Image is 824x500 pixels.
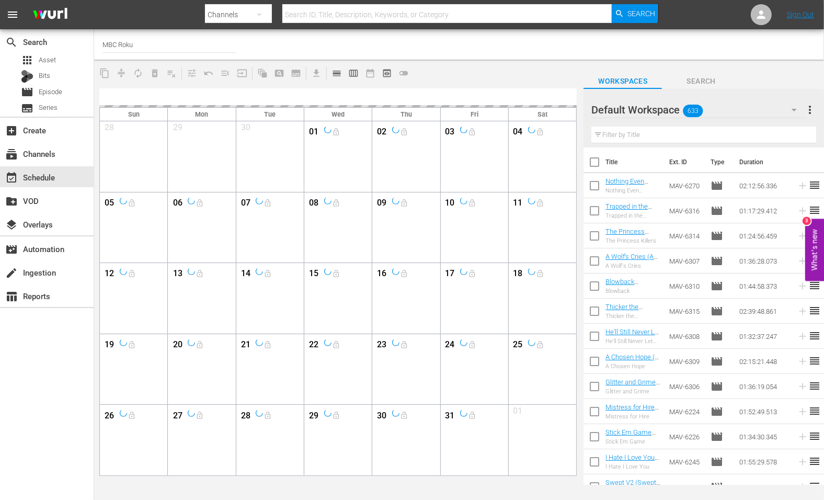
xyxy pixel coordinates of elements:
td: MAV-6307 [665,248,706,274]
span: 22 [307,339,321,353]
a: Glitter and Grime (Glitter and Grime #Roku (VARIANT)) [605,378,660,402]
span: Episode [711,380,723,393]
td: 02:39:48.861 [735,299,793,324]
td: 01:24:56.459 [735,223,793,248]
td: MAV-6224 [665,399,706,424]
div: Nothing Even Matters [605,187,661,194]
td: 01:17:29.412 [735,198,793,223]
span: Create Series Block [288,65,304,82]
span: 31 [443,411,456,424]
span: Tue [264,110,276,118]
span: reorder [808,405,821,417]
span: 633 [683,100,703,122]
span: Copy Lineup [96,65,113,82]
a: Stick Em Game TV-14 V2 (Stick Em Game TV-14 V2 #Roku (VARIANT)) [605,428,656,468]
span: Fri [471,110,478,118]
span: 12 [103,268,116,281]
span: Lock and Publish [396,199,413,206]
span: Episode [711,179,723,192]
svg: Add to Schedule [797,431,808,442]
div: Month View [99,107,577,476]
span: Update Metadata from Key Asset [234,65,250,82]
span: Lock and Publish [327,128,345,135]
span: Episode [39,87,62,97]
div: 3 [803,217,811,225]
span: 21 [239,339,252,353]
span: 01 [511,406,524,419]
div: Mistress for Hire [605,413,661,420]
td: MAV-6314 [665,223,706,248]
svg: Add to Schedule [797,305,808,317]
td: MAV-6309 [665,349,706,374]
span: Episode [711,355,723,368]
svg: Add to Schedule [797,230,808,242]
span: Episode [711,230,723,242]
span: reorder [808,304,821,317]
span: Episode [711,481,723,493]
span: Ingestion [5,267,18,279]
th: Type [704,147,733,177]
a: A Chosen Hope (A Chosen Hope #Roku (VARIANT)) [605,353,659,377]
span: Lock and Publish [123,340,141,347]
button: more_vert [804,97,816,122]
span: Create [5,124,18,137]
svg: Add to Schedule [797,356,808,367]
span: reorder [808,430,821,442]
td: MAV-6316 [665,198,706,223]
td: 02:00:49.497 [735,474,793,499]
span: 23 [375,339,388,353]
span: Sun [128,110,140,118]
div: Trapped in the Game: Fool Me Once [605,212,661,219]
span: 20 [171,339,184,353]
span: Day Calendar View [325,63,345,83]
span: menu [6,8,19,21]
div: Stick Em Game [605,438,661,445]
td: 01:34:30.345 [735,424,793,449]
td: 02:15:21.448 [735,349,793,374]
span: Lock and Publish [327,340,345,347]
svg: Add to Schedule [797,205,808,217]
span: 28 [103,122,116,135]
span: Bits [39,71,50,81]
div: Glitter and Grime [605,388,661,395]
span: Mon [195,110,208,118]
span: 16 [375,268,388,281]
span: 28 [239,411,252,424]
span: Lock and Publish [532,340,549,347]
span: 10 [443,198,456,211]
span: 02 [375,127,388,140]
span: Lock and Publish [464,128,481,135]
span: Schedule [5,172,18,184]
td: MAV-6308 [665,324,706,349]
a: Mistress for Hire TV-14 (Mistress for Hire TV-14 #Roku (VARIANT)) [605,403,659,435]
span: Lock and Publish [259,412,277,418]
span: Lock and Publish [191,270,209,277]
span: Lock and Publish [532,270,549,277]
span: reorder [808,179,821,191]
a: The Princess Killers (The Princess Killers #Roku (VARIANT)) [605,228,659,259]
span: Automation [5,243,18,256]
a: He'll Still Never Let Go (He'll Still Never Let Go #Roku (VARIANT)) [605,328,660,359]
span: Episode [711,255,723,267]
span: reorder [808,279,821,292]
span: 17 [443,268,456,281]
span: more_vert [804,104,816,116]
span: 29 [307,411,321,424]
span: 14 [239,268,252,281]
span: Remove Gaps & Overlaps [113,65,130,82]
span: Search [5,36,18,49]
span: 15 [307,268,321,281]
span: Lock and Publish [532,199,549,206]
span: Lock and Publish [396,128,413,135]
span: 19 [103,339,116,353]
span: View Backup [379,65,395,82]
td: 01:36:28.073 [735,248,793,274]
span: 27 [171,411,184,424]
span: reorder [808,355,821,367]
span: Episode [711,204,723,217]
span: Lock and Publish [396,412,413,418]
svg: Add to Schedule [797,381,808,392]
span: 18 [511,268,524,281]
span: Month Calendar View [362,65,379,82]
span: Select an event to delete [146,65,163,82]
